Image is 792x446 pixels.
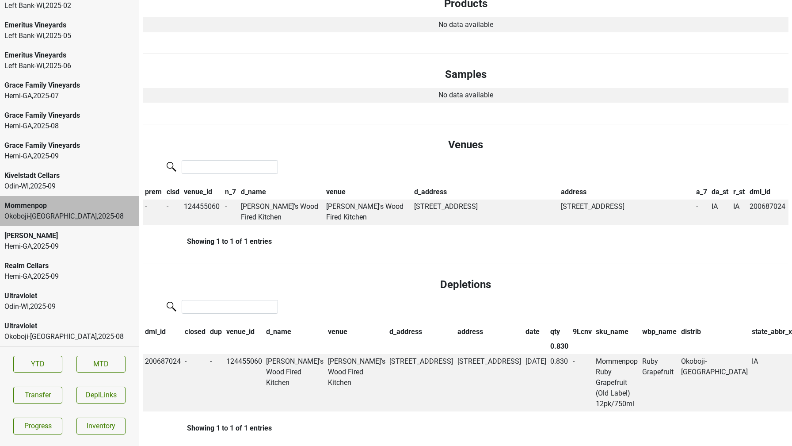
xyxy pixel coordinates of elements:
th: dml_id: activate to sort column ascending [747,185,788,200]
div: Hemi-GA , 2025 - 09 [4,271,134,282]
td: - [183,354,208,411]
td: Mommenpop Ruby Grapefruit (Old Label) 12pk/750ml [594,354,640,411]
th: da_st: activate to sort column ascending [709,185,731,200]
th: dml_id: activate to sort column ascending [143,324,183,339]
td: 124455060 [182,200,223,225]
td: [PERSON_NAME]'s Wood Fired Kitchen [264,354,326,411]
th: closed: activate to sort column ascending [183,324,208,339]
td: 124455060 [224,354,264,411]
td: IA [731,200,747,225]
td: - [694,200,710,225]
div: Hemi-GA , 2025 - 09 [4,241,134,252]
td: Ruby Grapefruit [640,354,679,411]
div: Left Bank-WI , 2025 - 05 [4,31,134,41]
div: Okoboji-[GEOGRAPHIC_DATA] , 2025 - 08 [4,211,134,222]
th: venue: activate to sort column ascending [324,185,412,200]
div: Ultraviolet [4,321,134,331]
td: [PERSON_NAME]'s Wood Fired Kitchen [324,200,412,225]
th: d_address: activate to sort column ascending [412,185,559,200]
a: MTD [76,356,126,373]
th: d_name: activate to sort column ascending [264,324,326,339]
a: YTD [13,356,62,373]
th: wbp_name: activate to sort column ascending [640,324,679,339]
div: Mommenpop [4,200,134,211]
div: Ultraviolet [4,291,134,301]
td: 200687024 [143,354,183,411]
h4: Samples [150,68,781,81]
div: [PERSON_NAME] [4,231,134,241]
div: Hemi-GA , 2025 - 08 [4,121,134,131]
div: Grace Family Vineyards [4,140,134,151]
td: [STREET_ADDRESS] [455,354,523,411]
div: Emeritus Vineyards [4,20,134,31]
div: Realm Cellars [4,261,134,271]
td: [DATE] [523,354,548,411]
th: d_name: activate to sort column ascending [239,185,324,200]
td: - [208,354,224,411]
div: Odin-WI , 2025 - 09 [4,181,134,192]
div: Okoboji-[GEOGRAPHIC_DATA] , 2025 - 08 [4,331,134,342]
div: Hemi-GA , 2025 - 09 [4,151,134,161]
th: distrib: activate to sort column ascending [679,324,750,339]
td: No data available [143,17,788,32]
th: venue_id: activate to sort column ascending [182,185,223,200]
td: - [571,354,594,411]
h4: Venues [150,138,781,151]
td: Okoboji-[GEOGRAPHIC_DATA] [679,354,750,411]
button: Transfer [13,387,62,404]
div: Hemi-GA , 2025 - 07 [4,91,134,101]
th: n_7: activate to sort column ascending [223,185,239,200]
th: venue: activate to sort column ascending [326,324,388,339]
th: 9Lcnv: activate to sort column ascending [571,324,594,339]
td: [PERSON_NAME]'s Wood Fired Kitchen [326,354,388,411]
th: d_address: activate to sort column ascending [388,324,456,339]
th: a_7: activate to sort column ascending [694,185,710,200]
button: DeplLinks [76,387,126,404]
div: Showing 1 to 1 of 1 entries [143,424,272,432]
td: 200687024 [747,200,788,225]
div: Kivelstadt Cellars [4,170,134,181]
div: Grace Family Vineyards [4,80,134,91]
th: qty: activate to sort column ascending [548,324,571,339]
td: [STREET_ADDRESS] [559,200,694,225]
div: Emeritus Vineyards [4,50,134,61]
a: Inventory [76,418,126,434]
div: Showing 1 to 1 of 1 entries [143,237,272,246]
th: r_st: activate to sort column ascending [731,185,747,200]
div: Left Bank-WI , 2025 - 02 [4,0,134,11]
th: clsd: activate to sort column ascending [164,185,182,200]
div: Left Bank-WI , 2025 - 06 [4,61,134,71]
th: date: activate to sort column ascending [523,324,548,339]
th: venue_id: activate to sort column ascending [224,324,264,339]
td: - [143,200,164,225]
td: IA [709,200,731,225]
td: - [164,200,182,225]
div: Grace Family Vineyards [4,110,134,121]
th: sku_name: activate to sort column ascending [594,324,640,339]
td: No data available [143,88,788,103]
th: address: activate to sort column ascending [559,185,694,200]
a: Progress [13,418,62,434]
th: dup: activate to sort column ascending [208,324,224,339]
th: 0.830 [548,339,571,354]
th: address: activate to sort column ascending [455,324,523,339]
td: [STREET_ADDRESS] [388,354,456,411]
div: Odin-WI , 2025 - 09 [4,301,134,312]
th: prem: activate to sort column descending [143,185,164,200]
td: [PERSON_NAME]'s Wood Fired Kitchen [239,200,324,225]
h4: Depletions [150,278,781,291]
td: - [223,200,239,225]
td: 0.830 [548,354,571,411]
td: [STREET_ADDRESS] [412,200,559,225]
